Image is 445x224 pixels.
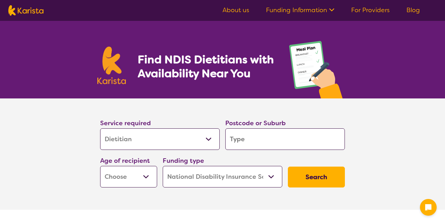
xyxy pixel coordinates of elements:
[138,53,275,80] h1: Find NDIS Dietitians with Availability Near You
[288,167,345,187] button: Search
[287,38,348,98] img: dietitian
[100,157,150,165] label: Age of recipient
[8,5,43,16] img: Karista logo
[100,119,151,127] label: Service required
[163,157,204,165] label: Funding type
[225,128,345,150] input: Type
[222,6,249,14] a: About us
[266,6,334,14] a: Funding Information
[406,6,420,14] a: Blog
[351,6,390,14] a: For Providers
[225,119,286,127] label: Postcode or Suburb
[97,47,126,84] img: Karista logo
